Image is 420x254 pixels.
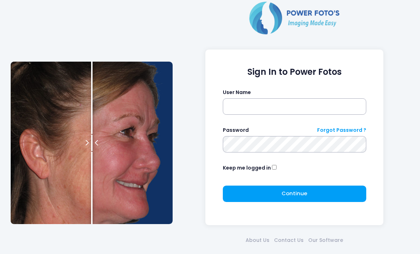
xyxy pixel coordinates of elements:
button: Continue [223,186,366,202]
a: About Us [243,237,272,244]
span: Continue [282,190,307,197]
a: Our Software [306,237,346,244]
label: User Name [223,89,251,96]
label: Password [223,126,249,134]
a: Contact Us [272,237,306,244]
h1: Sign In to Power Fotos [223,67,366,77]
label: Keep me logged in [223,164,271,172]
a: Forgot Password ? [317,126,366,134]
